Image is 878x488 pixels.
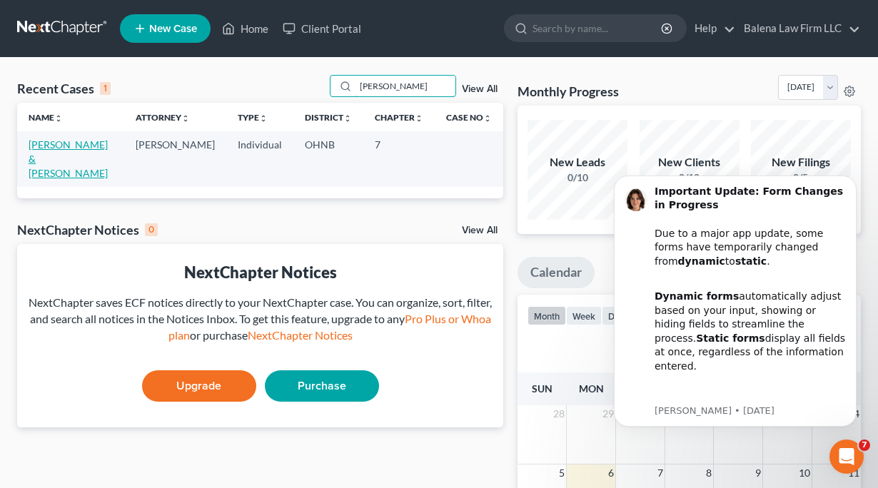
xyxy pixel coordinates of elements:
a: Client Portal [276,16,368,41]
a: Chapterunfold_more [375,112,423,123]
i: unfold_more [54,114,63,123]
i: unfold_more [259,114,268,123]
span: Mon [579,382,604,395]
div: 0/10 [528,171,627,185]
div: NextChapter saves ECF notices directly to your NextChapter case. You can organize, sort, filter, ... [29,295,492,344]
i: unfold_more [343,114,352,123]
div: New Filings [751,154,851,171]
td: Individual [226,131,293,186]
div: Our team is actively working to re-integrate dynamic functionality and expects to have it restore... [62,223,253,335]
span: 5 [557,464,566,482]
a: Upgrade [142,370,256,402]
a: Nameunfold_more [29,112,63,123]
h3: Monthly Progress [518,83,619,100]
i: unfold_more [483,114,492,123]
a: Calendar [518,257,595,288]
i: unfold_more [181,114,190,123]
a: Purchase [265,370,379,402]
td: 7 [363,131,435,186]
a: Pro Plus or Whoa plan [168,312,491,342]
div: New Leads [528,154,627,171]
a: View All [462,225,498,235]
i: unfold_more [415,114,423,123]
a: Help [687,16,735,41]
a: [PERSON_NAME] & [PERSON_NAME] [29,138,108,179]
a: Balena Law Firm LLC [737,16,860,41]
input: Search by name... [355,76,455,96]
iframe: Intercom notifications message [592,158,878,481]
a: Districtunfold_more [305,112,352,123]
span: 28 [552,405,566,422]
a: Home [215,16,276,41]
span: Sun [532,382,552,395]
td: OHNB [293,131,363,186]
a: NextChapter Notices [248,328,353,342]
a: View All [462,84,498,94]
a: Typeunfold_more [238,112,268,123]
div: 1 [100,82,111,95]
a: Case Nounfold_more [446,112,492,123]
div: Recent Cases [17,80,111,97]
span: New Case [149,24,197,34]
div: New Clients [640,154,740,171]
iframe: Intercom live chat [829,439,864,474]
span: 7 [859,439,870,451]
div: NextChapter Notices [29,261,492,283]
p: Message from Emma, sent 3w ago [62,247,253,260]
button: month [528,306,566,325]
div: NextChapter Notices [17,221,158,238]
td: [PERSON_NAME] [124,131,226,186]
div: 0 [145,223,158,236]
input: Search by name... [533,15,663,41]
a: Attorneyunfold_more [136,112,190,123]
button: week [566,306,602,325]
